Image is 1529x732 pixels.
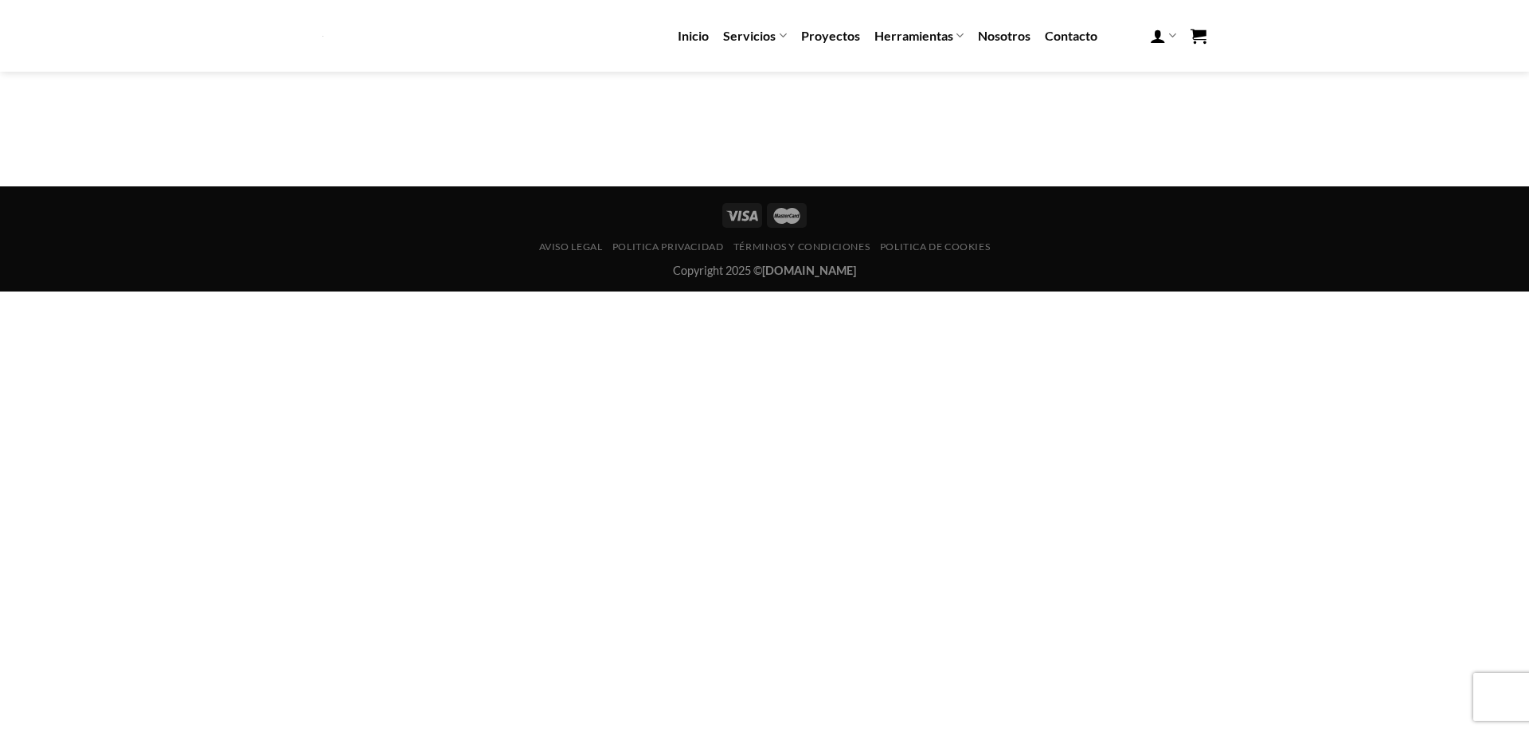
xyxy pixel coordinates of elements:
strong: [DOMAIN_NAME] [762,264,856,277]
a: Contacto [1045,22,1097,50]
a: Aviso legal [539,241,603,252]
a: Servicios [723,20,786,51]
div: Copyright 2025 © [323,261,1206,280]
a: Proyectos [801,22,860,50]
a: Politica de cookies [880,241,991,252]
a: Nosotros [978,22,1030,50]
a: Herramientas [874,20,964,51]
a: Politica privacidad [612,241,724,252]
a: Términos y condiciones [733,241,870,252]
a: Inicio [678,22,709,50]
